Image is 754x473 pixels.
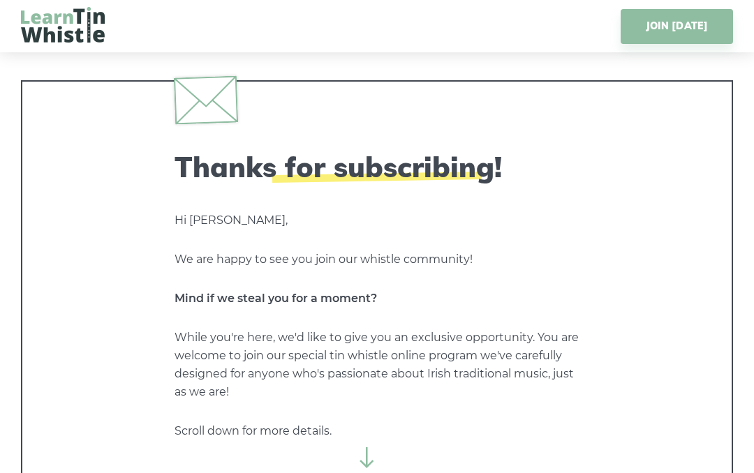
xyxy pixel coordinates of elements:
p: While you're here, we'd like to give you an exclusive opportunity. You are welcome to join our sp... [175,329,579,401]
a: JOIN [DATE] [621,9,733,44]
img: LearnTinWhistle.com [21,7,105,43]
p: Hi [PERSON_NAME], [175,211,579,230]
img: envelope.svg [174,75,238,124]
h2: Thanks for subscribing! [175,150,579,183]
p: We are happy to see you join our whistle community! [175,250,579,269]
p: Scroll down for more details. [175,422,579,440]
strong: Mind if we steal you for a moment? [175,292,377,305]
